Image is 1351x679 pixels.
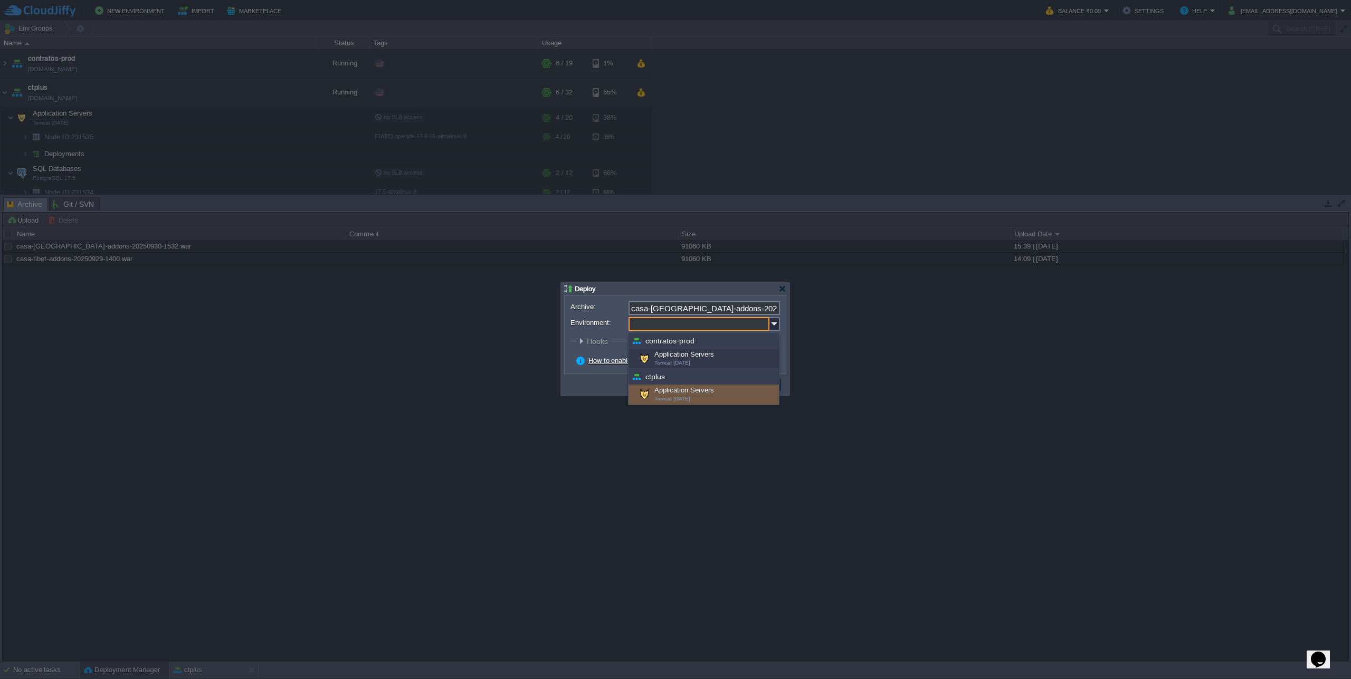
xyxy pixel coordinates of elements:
[654,360,690,366] span: Tomcat [DATE]
[629,333,779,349] div: contratos-prod
[587,337,611,346] span: Hooks
[575,285,596,293] span: Deploy
[588,357,715,365] a: How to enable zero-downtime deployment
[629,349,779,369] div: Application Servers
[654,396,690,401] span: Tomcat [DATE]
[1307,637,1340,668] iframe: chat widget
[629,385,779,405] div: Application Servers
[570,301,627,312] label: Archive:
[629,369,779,385] div: ctplus
[570,317,627,328] label: Environment:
